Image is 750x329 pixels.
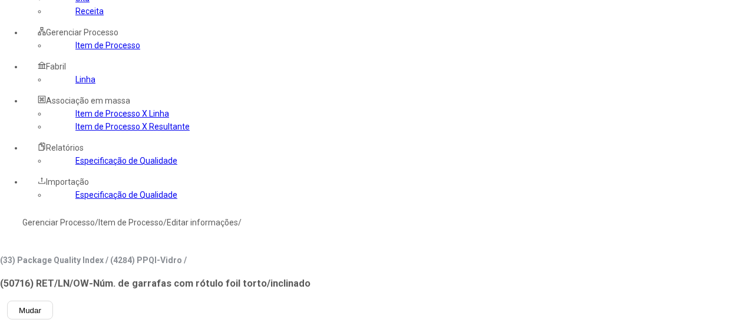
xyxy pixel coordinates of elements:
[75,109,169,118] a: Item de Processo X Linha
[75,190,177,200] a: Especificação de Qualidade
[238,218,242,227] nz-breadcrumb-separator: /
[95,218,98,227] nz-breadcrumb-separator: /
[19,306,41,315] span: Mudar
[75,156,177,165] a: Especificação de Qualidade
[46,62,66,71] span: Fabril
[75,75,95,84] a: Linha
[46,96,130,105] span: Associação em massa
[46,28,118,37] span: Gerenciar Processo
[167,218,238,227] a: Editar informações
[7,301,53,320] button: Mudar
[75,6,104,16] a: Receita
[75,41,140,50] a: Item de Processo
[22,218,95,227] a: Gerenciar Processo
[75,122,190,131] a: Item de Processo X Resultante
[46,177,89,187] span: Importação
[46,143,84,152] span: Relatórios
[163,218,167,227] nz-breadcrumb-separator: /
[98,218,163,227] a: Item de Processo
